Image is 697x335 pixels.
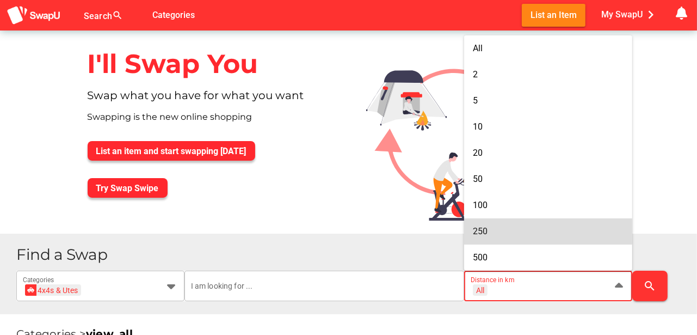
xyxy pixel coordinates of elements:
[79,111,349,132] div: Swapping is the new online shopping
[28,284,78,296] div: 4x4s & Utes
[96,183,159,193] span: Try Swap Swipe
[473,43,483,53] span: All
[7,5,61,26] img: aSD8y5uGLpzPJLYTcYcjNu3laj1c05W5KWf0Ds+Za8uybjssssuu+yyyy677LKX2n+PWMSDJ9a87AAAAABJRU5ErkJggg==
[473,69,478,80] span: 2
[644,279,657,293] i: search
[136,9,149,22] i: false
[476,285,484,295] div: All
[88,141,255,161] button: List an item and start swapping [DATE]
[16,247,688,263] h1: Find a Swap
[643,7,659,23] i: chevron_right
[96,146,246,156] span: List an item and start swapping [DATE]
[473,121,483,132] span: 10
[473,95,478,106] span: 5
[152,6,195,24] span: Categories
[473,252,488,263] span: 500
[79,89,349,111] div: Swap what you have for what you want
[473,226,488,236] span: 250
[601,7,659,23] span: My SwapU
[599,4,661,25] button: My SwapU
[531,8,577,22] span: List an Item
[357,31,557,234] img: Graphic.svg
[144,4,203,26] button: Categories
[88,178,168,198] button: Try Swap Swipe
[144,9,203,20] a: Categories
[522,4,585,26] button: List an Item
[473,200,488,210] span: 100
[473,148,483,158] span: 20
[473,174,483,184] span: 50
[191,271,458,301] input: I am looking for ...
[79,39,349,89] div: I'll Swap You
